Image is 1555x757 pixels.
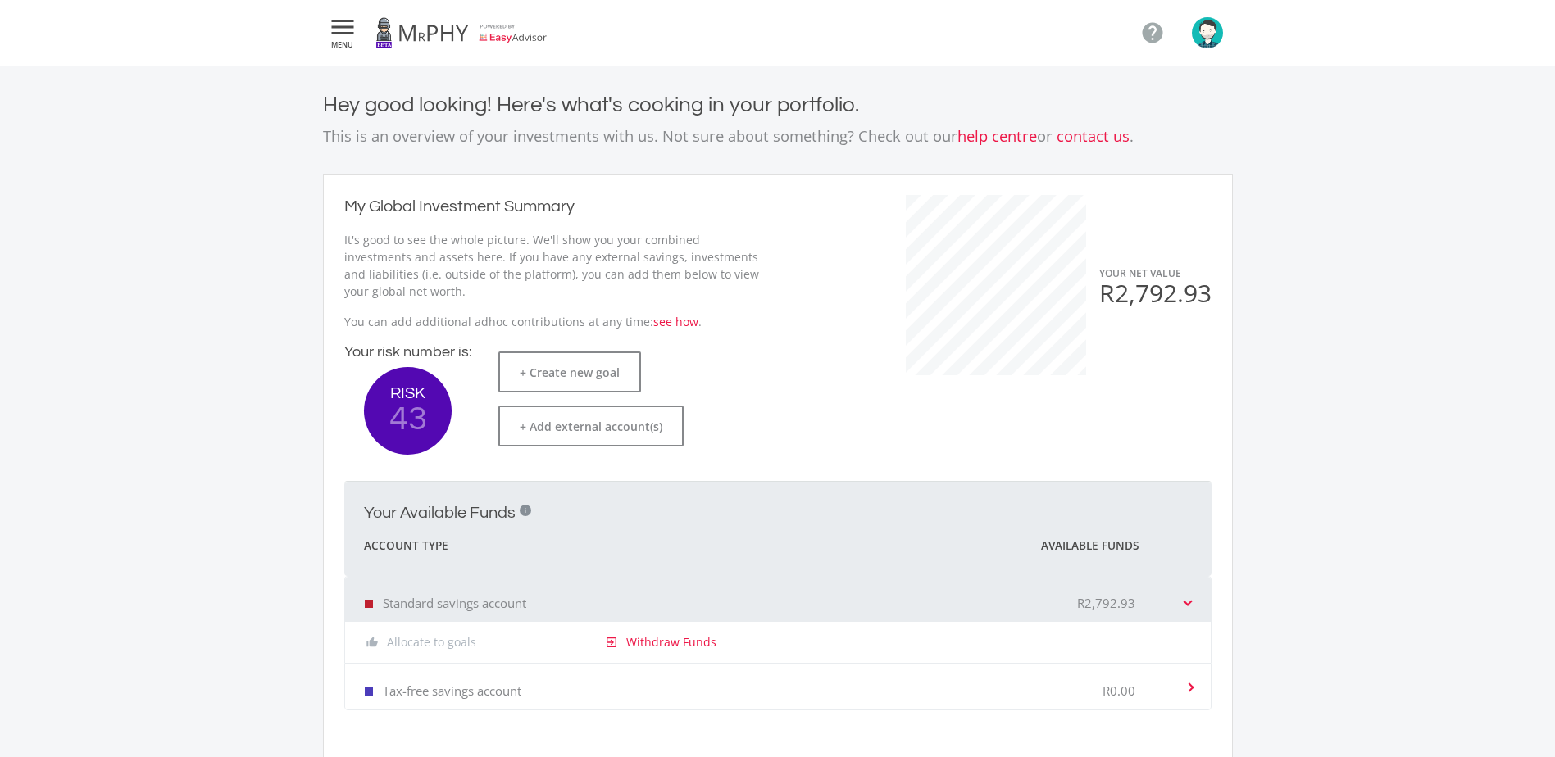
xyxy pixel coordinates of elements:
[1134,14,1171,52] a: 
[344,482,1212,576] mat-expansion-panel-header: Your Available Funds i Account Type Available Funds
[328,17,357,37] i: 
[1041,537,1139,554] span: Available Funds
[520,505,531,516] div: i
[1192,17,1223,48] img: avatar.png
[344,343,472,361] h4: Your risk number is:
[957,125,1037,146] a: help centre
[498,351,641,392] button: + Create new goal
[653,314,698,329] a: see how
[1099,276,1212,310] span: R2,792.93
[364,401,452,437] span: 43
[498,406,684,446] button: + Add external account(s)
[364,503,516,523] h2: Your Available Funds
[383,682,521,699] p: Tax-free savings account
[1099,266,1181,280] span: YOUR NET VALUE
[383,595,526,611] p: Standard savings account
[323,93,1233,118] h4: Hey good looking! Here's what's cooking in your portfolio.
[344,576,1212,710] div: Your Available Funds i Account Type Available Funds
[344,195,575,220] h2: My Global Investment Summary
[328,41,357,48] span: MENU
[626,634,716,650] a: Withdraw Funds
[357,636,387,649] i: thumb_up_alt
[1077,595,1135,611] p: R2,792.93
[345,622,1211,663] div: Standard savings account R2,792.93
[344,313,762,330] p: You can add additional adhoc contributions at any time: .
[597,636,626,649] i: exit_to_app
[323,125,1233,147] p: This is an overview of your investments with us. Not sure about something? Check out our or .
[1103,682,1135,699] p: R0.00
[364,536,448,555] span: Account Type
[345,664,1211,709] mat-expansion-panel-header: Tax-free savings account R0.00
[344,231,762,300] p: It's good to see the whole picture. We'll show you your combined investments and assets here. If ...
[345,577,1211,622] mat-expansion-panel-header: Standard savings account R2,792.93
[364,367,452,455] button: RISK 43
[323,16,362,49] button:  MENU
[1140,20,1165,45] i: 
[364,385,452,401] span: RISK
[1057,125,1130,146] a: contact us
